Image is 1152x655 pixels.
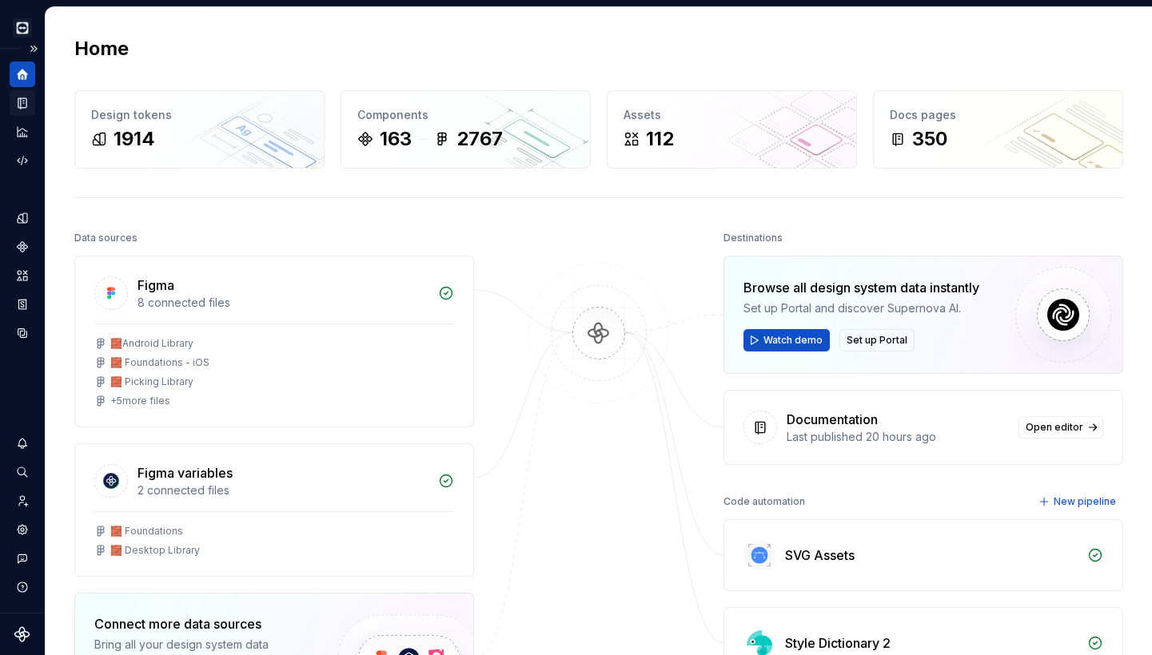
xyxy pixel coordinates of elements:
div: 🧱 Foundations [110,525,183,538]
a: Open editor [1018,416,1103,439]
div: 112 [646,126,674,152]
div: Docs pages [890,107,1106,123]
div: Figma variables [138,463,233,482]
a: Data sources [10,320,35,346]
div: + 5 more files [110,395,170,407]
span: New pipeline [1054,495,1116,508]
div: 163 [380,126,412,152]
div: Components [357,107,574,123]
svg: Supernova Logo [14,626,30,642]
a: Analytics [10,119,35,145]
div: 2767 [456,126,503,152]
a: Assets112 [607,90,857,169]
a: Home [10,62,35,87]
div: Style Dictionary 2 [785,633,891,653]
button: Expand sidebar [22,38,45,60]
a: Invite team [10,488,35,514]
div: 🧱 Picking Library [110,375,193,388]
a: Components1632767 [341,90,591,169]
a: Components [10,234,35,260]
span: Watch demo [763,334,823,347]
button: Search ⌘K [10,459,35,485]
a: Figma8 connected files🧱Android Library🧱 Foundations - iOS🧱 Picking Library+5more files [74,256,474,427]
span: Open editor [1026,421,1083,434]
div: Set up Portal and discover Supernova AI. [743,300,979,316]
span: Set up Portal [847,334,907,347]
div: 2 connected files [138,482,429,498]
div: 🧱 Desktop Library [110,544,200,557]
button: Notifications [10,431,35,456]
div: 1914 [114,126,155,152]
a: Storybook stories [10,292,35,317]
button: Set up Portal [839,329,915,351]
button: New pipeline [1034,490,1123,513]
a: Assets [10,263,35,288]
button: Contact support [10,546,35,571]
div: Design tokens [91,107,308,123]
div: Data sources [74,227,138,249]
div: 🧱Android Library [110,337,193,350]
a: Docs pages350 [873,90,1123,169]
div: Destinations [723,227,783,249]
a: Figma variables2 connected files🧱 Foundations🧱 Desktop Library [74,443,474,577]
div: Code automation [723,490,805,513]
div: Connect more data sources [94,614,310,633]
a: Design tokens1914 [74,90,325,169]
div: 350 [912,126,947,152]
a: Settings [10,517,35,542]
button: Watch demo [743,329,830,351]
div: Figma [138,276,174,295]
img: e3886e02-c8c5-455d-9336-29756fd03ba2.png [13,18,32,38]
a: Documentation [10,90,35,116]
div: SVG Assets [785,546,855,565]
div: 8 connected files [138,295,429,311]
h2: Home [74,36,129,62]
a: Design tokens [10,205,35,231]
div: Documentation [787,410,878,429]
div: Last published 20 hours ago [787,429,1009,445]
a: Code automation [10,148,35,173]
div: Assets [624,107,840,123]
div: Browse all design system data instantly [743,278,979,297]
div: 🧱 Foundations - iOS [110,356,209,369]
